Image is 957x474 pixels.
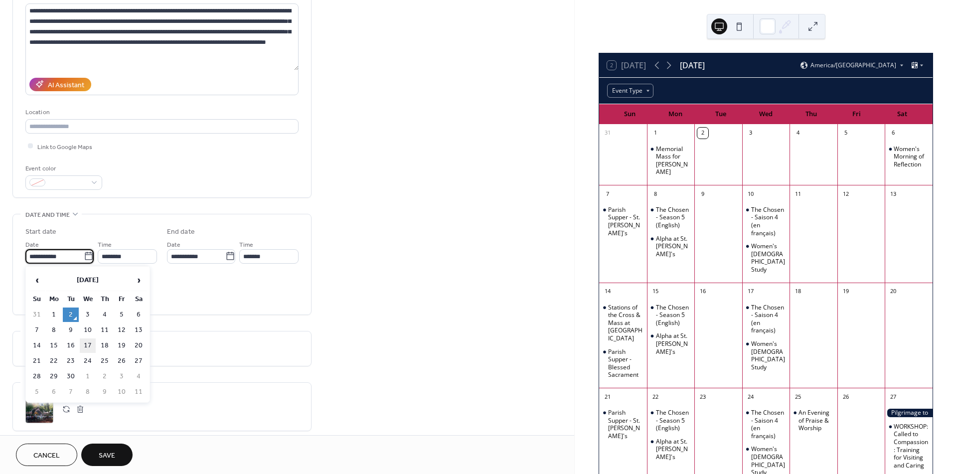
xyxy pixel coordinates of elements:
span: Save [99,451,115,461]
div: 5 [840,128,851,139]
td: 3 [80,308,96,322]
td: 13 [131,323,147,337]
div: The Chosen - Season 5 (English) [656,409,691,432]
td: 15 [46,338,62,353]
td: 9 [63,323,79,337]
td: 30 [63,369,79,384]
div: 12 [840,188,851,199]
div: 11 [793,188,803,199]
div: Women's Morning of Reflection [894,145,929,168]
td: 2 [97,369,113,384]
th: We [80,292,96,307]
div: 26 [840,391,851,402]
td: 25 [97,354,113,368]
div: Women's [DEMOGRAPHIC_DATA] Study [751,340,786,371]
td: 22 [46,354,62,368]
span: Date [167,239,180,250]
th: Th [97,292,113,307]
div: Parish Supper - St. Raphael's [599,206,647,237]
div: Women's Morning of Reflection [885,145,933,168]
div: Memorial Mass for [PERSON_NAME] [656,145,691,176]
div: 20 [888,286,899,297]
div: 9 [697,188,708,199]
div: Alpha at St. Peter's [647,438,695,461]
td: 16 [63,338,79,353]
div: WORKSHOP: Called to Compassion: Training for Visiting and Caring [894,423,929,470]
div: Fri [834,104,879,124]
div: Thu [789,104,834,124]
td: 1 [46,308,62,322]
div: Stations of the Cross & Mass at Calvary [599,304,647,342]
div: 13 [888,188,899,199]
td: 27 [131,354,147,368]
div: 4 [793,128,803,139]
div: 15 [650,286,661,297]
td: 9 [97,385,113,399]
div: The Chosen - Season 5 (English) [647,409,695,432]
div: 3 [745,128,756,139]
div: 8 [650,188,661,199]
div: 18 [793,286,803,297]
div: Parish Supper - Blessed Sacrament [608,348,643,379]
div: 23 [697,391,708,402]
span: Date and time [25,210,70,220]
div: Parish Supper - St. Peter's [599,409,647,440]
td: 2 [63,308,79,322]
div: 31 [602,128,613,139]
button: Save [81,444,133,466]
div: 25 [793,391,803,402]
div: Location [25,107,297,118]
div: Stations of the Cross & Mass at [GEOGRAPHIC_DATA] [608,304,643,342]
div: 1 [650,128,661,139]
th: [DATE] [46,270,130,291]
div: Parish Supper - Blessed Sacrament [599,348,647,379]
span: › [131,270,146,290]
td: 8 [80,385,96,399]
div: 19 [840,286,851,297]
td: 5 [114,308,130,322]
div: 2 [697,128,708,139]
td: 4 [97,308,113,322]
div: Women's [DEMOGRAPHIC_DATA] Study [751,242,786,273]
td: 14 [29,338,45,353]
td: 4 [131,369,147,384]
div: 6 [888,128,899,139]
td: 11 [97,323,113,337]
div: AI Assistant [48,80,84,90]
td: 24 [80,354,96,368]
td: 17 [80,338,96,353]
td: 21 [29,354,45,368]
div: [DATE] [680,59,705,71]
div: Parish Supper - St. [PERSON_NAME]'s [608,206,643,237]
div: The Chosen - Saison 4 (en français) [751,304,786,334]
th: Sa [131,292,147,307]
div: The Chosen - Season 5 (English) [656,206,691,229]
button: AI Assistant [29,78,91,91]
div: ; [25,395,53,423]
span: ‹ [29,270,44,290]
td: 1 [80,369,96,384]
div: Women's Bible Study [742,242,790,273]
td: 7 [29,323,45,337]
div: Tue [698,104,743,124]
div: Event color [25,163,100,174]
div: 21 [602,391,613,402]
div: The Chosen - Season 5 (English) [647,304,695,327]
td: 10 [114,385,130,399]
div: 16 [697,286,708,297]
div: Sun [607,104,652,124]
div: The Chosen - Saison 4 (en français) [751,206,786,237]
td: 6 [46,385,62,399]
div: Alpha at St. [PERSON_NAME]'s [656,332,691,355]
td: 19 [114,338,130,353]
div: Alpha at St. [PERSON_NAME]'s [656,438,691,461]
div: 10 [745,188,756,199]
div: Wed [743,104,789,124]
a: Cancel [16,444,77,466]
div: Alpha at St. [PERSON_NAME]'s [656,235,691,258]
td: 20 [131,338,147,353]
div: End date [167,227,195,237]
div: Alpha at St. Peter's [647,235,695,258]
span: Date [25,239,39,250]
div: The Chosen - Saison 4 (en français) [742,206,790,237]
